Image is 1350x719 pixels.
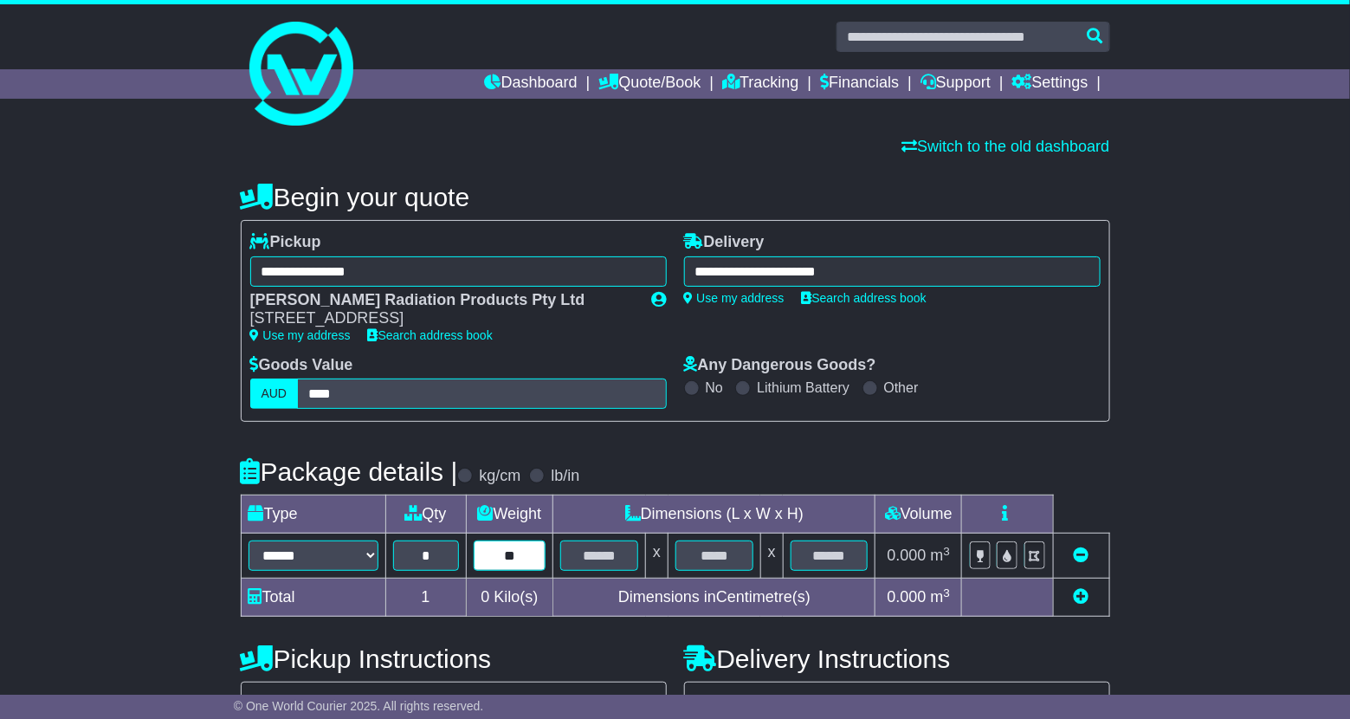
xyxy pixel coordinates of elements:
[598,69,701,99] a: Quote/Book
[888,547,927,564] span: 0.000
[875,496,962,534] td: Volume
[944,586,951,599] sup: 3
[466,496,553,534] td: Weight
[1074,547,1089,564] a: Remove this item
[385,496,466,534] td: Qty
[250,233,321,252] label: Pickup
[684,645,1110,673] h4: Delivery Instructions
[241,457,458,486] h4: Package details |
[466,579,553,617] td: Kilo(s)
[553,579,875,617] td: Dimensions in Centimetre(s)
[250,379,299,409] label: AUD
[481,588,489,606] span: 0
[820,69,899,99] a: Financials
[760,534,783,579] td: x
[646,534,669,579] td: x
[553,496,875,534] td: Dimensions (L x W x H)
[706,379,723,396] label: No
[931,547,951,564] span: m
[241,496,385,534] td: Type
[1074,588,1089,606] a: Add new item
[250,291,635,310] div: [PERSON_NAME] Radiation Products Pty Ltd
[684,356,876,375] label: Any Dangerous Goods?
[684,291,785,305] a: Use my address
[250,328,351,342] a: Use my address
[944,545,951,558] sup: 3
[888,588,927,606] span: 0.000
[1012,69,1088,99] a: Settings
[241,183,1110,211] h4: Begin your quote
[234,699,484,713] span: © One World Courier 2025. All rights reserved.
[551,467,579,486] label: lb/in
[920,69,991,99] a: Support
[485,69,578,99] a: Dashboard
[884,379,919,396] label: Other
[250,309,635,328] div: [STREET_ADDRESS]
[684,233,765,252] label: Delivery
[931,588,951,606] span: m
[479,467,520,486] label: kg/cm
[385,579,466,617] td: 1
[368,328,493,342] a: Search address book
[757,379,849,396] label: Lithium Battery
[241,579,385,617] td: Total
[802,291,927,305] a: Search address book
[722,69,798,99] a: Tracking
[241,645,667,673] h4: Pickup Instructions
[901,138,1109,155] a: Switch to the old dashboard
[250,356,353,375] label: Goods Value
